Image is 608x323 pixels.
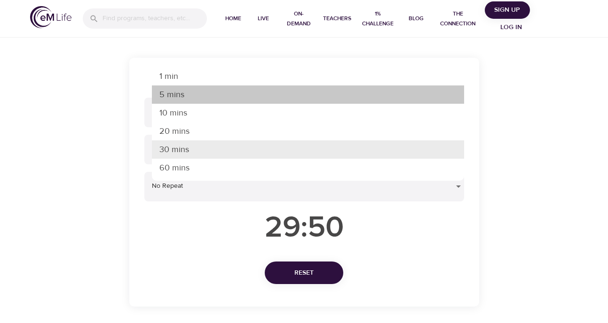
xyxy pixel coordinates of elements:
li: 30 mins [152,140,464,159]
li: 60 mins [152,159,464,177]
li: 10 mins [152,104,464,122]
li: 1 min [152,67,464,85]
li: 5 mins [152,85,464,104]
li: 20 mins [152,122,464,140]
